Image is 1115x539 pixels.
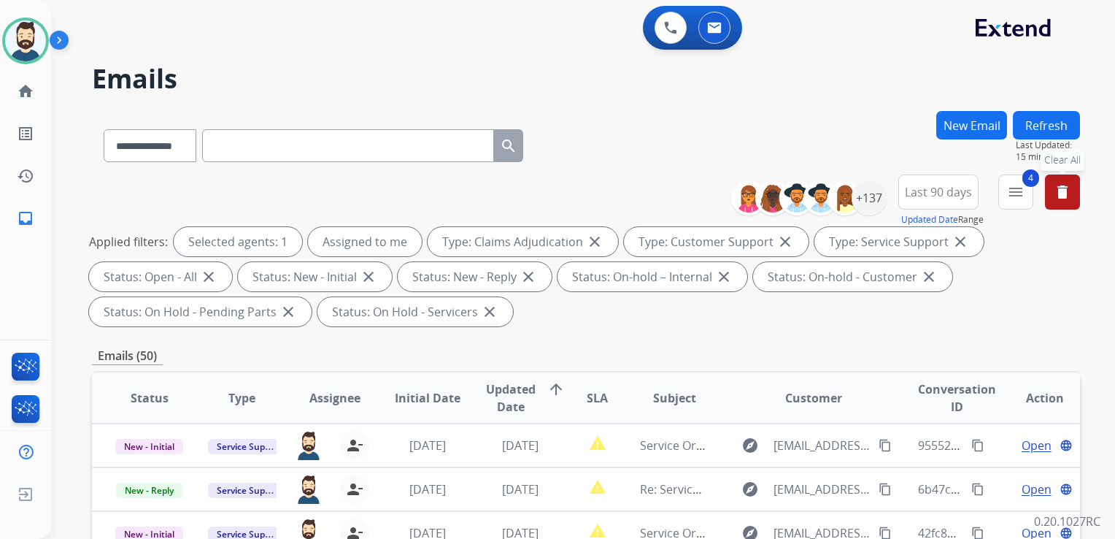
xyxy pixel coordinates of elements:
[409,481,446,497] span: [DATE]
[89,233,168,251] p: Applied filters:
[1054,183,1071,201] mat-icon: delete
[998,175,1033,210] button: 4
[208,439,291,454] span: Service Support
[295,431,323,460] img: agent-avatar
[395,389,460,407] span: Initial Date
[208,483,291,498] span: Service Support
[131,389,169,407] span: Status
[920,268,938,286] mat-icon: close
[1022,169,1039,187] span: 4
[640,481,1111,497] span: Re: Service Order c1c29611-5959-4cec-8239-94e20bc3f0bd with Velofix was Completed
[852,180,887,215] div: +137
[879,483,892,496] mat-icon: content_copy
[17,125,34,142] mat-icon: list_alt
[317,297,513,326] div: Status: On Hold - Servicers
[500,137,517,155] mat-icon: search
[17,167,34,185] mat-icon: history
[486,381,536,416] span: Updated Date
[741,437,759,454] mat-icon: explore
[502,437,539,454] span: [DATE]
[901,214,958,226] button: Updated Date
[901,213,984,226] span: Range
[309,389,360,407] span: Assignee
[952,233,969,251] mat-icon: close
[1013,111,1080,139] button: Refresh
[741,481,759,498] mat-icon: explore
[1045,175,1080,210] button: Clear All
[279,303,297,321] mat-icon: close
[589,435,606,452] mat-icon: report_problem
[200,268,217,286] mat-icon: close
[776,233,794,251] mat-icon: close
[879,439,892,452] mat-icon: content_copy
[547,381,565,398] mat-icon: arrow_upward
[987,372,1080,424] th: Action
[1022,481,1052,498] span: Open
[174,227,302,256] div: Selected agents: 1
[773,437,871,454] span: [EMAIL_ADDRESS][DOMAIN_NAME]
[905,189,972,195] span: Last 90 days
[228,389,255,407] span: Type
[1016,151,1080,163] span: 15 minutes ago
[653,389,696,407] span: Subject
[936,111,1007,139] button: New Email
[1007,183,1025,201] mat-icon: menu
[557,262,747,291] div: Status: On-hold – Internal
[502,481,539,497] span: [DATE]
[5,20,46,61] img: avatar
[308,227,422,256] div: Assigned to me
[814,227,984,256] div: Type: Service Support
[898,175,979,210] button: Last 90 days
[1022,437,1052,454] span: Open
[1060,483,1073,496] mat-icon: language
[640,437,1052,454] span: Service Order 48591bc5-0f6e-4e73-8303-422ddb85c947 Booked with Velofix
[346,481,363,498] mat-icon: person_remove
[587,389,608,407] span: SLA
[1060,439,1073,452] mat-icon: language
[715,268,733,286] mat-icon: close
[971,483,984,496] mat-icon: content_copy
[481,303,498,321] mat-icon: close
[92,64,1080,93] h2: Emails
[428,227,618,256] div: Type: Claims Adjudication
[1044,153,1081,167] span: Clear All
[971,439,984,452] mat-icon: content_copy
[918,381,996,416] span: Conversation ID
[398,262,552,291] div: Status: New - Reply
[773,481,871,498] span: [EMAIL_ADDRESS][DOMAIN_NAME]
[17,210,34,227] mat-icon: inbox
[360,268,377,286] mat-icon: close
[409,437,446,454] span: [DATE]
[238,262,392,291] div: Status: New - Initial
[346,437,363,454] mat-icon: person_remove
[116,483,182,498] span: New - Reply
[785,389,842,407] span: Customer
[1034,513,1100,530] p: 0.20.1027RC
[753,262,952,291] div: Status: On-hold - Customer
[624,227,809,256] div: Type: Customer Support
[17,83,34,100] mat-icon: home
[89,297,312,326] div: Status: On Hold - Pending Parts
[589,478,606,496] mat-icon: report_problem
[520,268,537,286] mat-icon: close
[92,347,163,365] p: Emails (50)
[1016,139,1080,151] span: Last Updated:
[295,475,323,504] img: agent-avatar
[115,439,183,454] span: New - Initial
[586,233,603,251] mat-icon: close
[89,262,232,291] div: Status: Open - All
